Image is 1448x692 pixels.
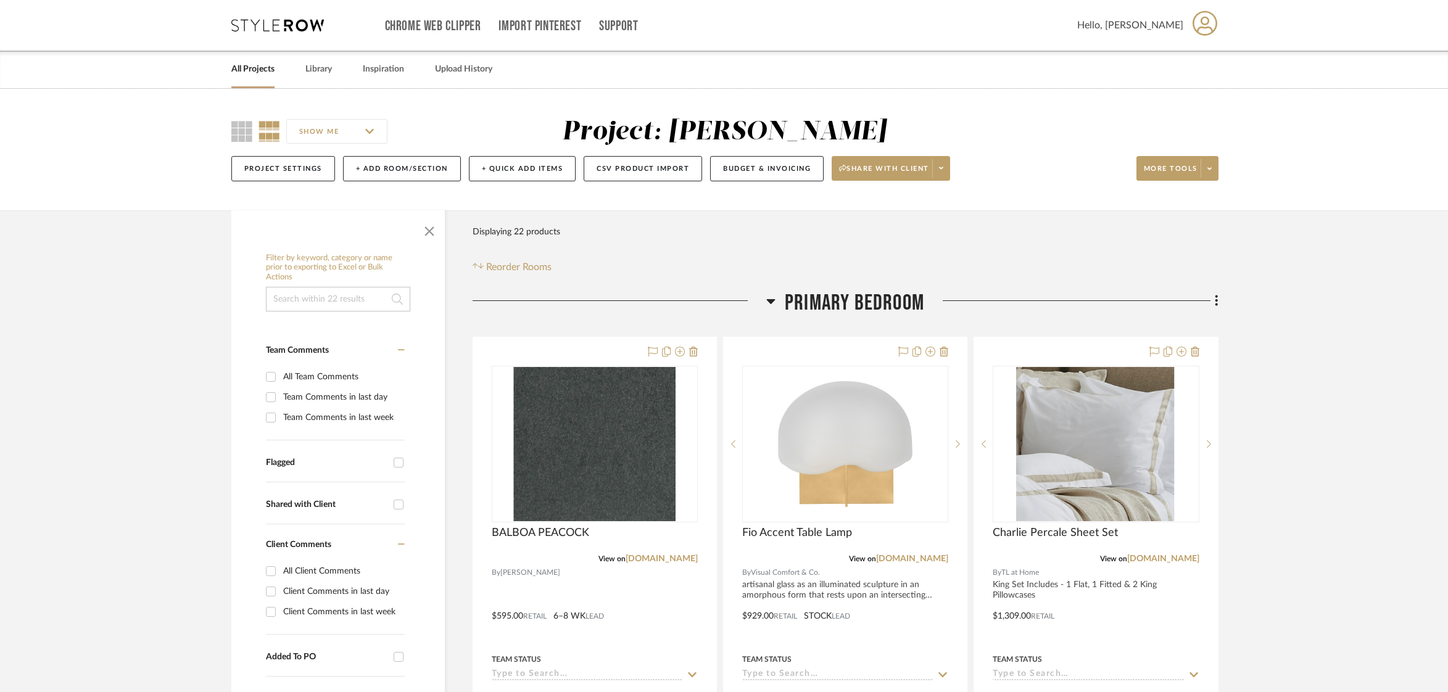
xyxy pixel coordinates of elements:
img: Charlie Percale Sheet Set [1016,367,1177,521]
span: More tools [1144,164,1198,183]
input: Search within 22 results [266,287,410,311]
span: BALBOA PEACOCK [492,526,589,540]
h6: Filter by keyword, category or name prior to exporting to Excel or Bulk Actions [266,253,410,282]
input: Type to Search… [742,669,933,681]
a: [DOMAIN_NAME] [876,554,948,563]
span: Visual Comfort & Co. [751,567,820,579]
span: Reorder Rooms [486,260,552,274]
div: Team Comments in last week [283,408,402,427]
span: Team Comments [266,346,329,355]
a: Inspiration [363,61,404,78]
div: Displaying 22 products [473,220,560,244]
span: Hello, [PERSON_NAME] [1077,18,1183,33]
div: Client Comments in last week [283,602,402,622]
a: [DOMAIN_NAME] [626,554,698,563]
img: Fio Accent Table Lamp [768,367,922,521]
div: Client Comments in last day [283,582,402,601]
div: All Client Comments [283,561,402,581]
span: By [492,567,500,579]
span: TL at Home [1001,567,1039,579]
div: Shared with Client [266,500,387,510]
span: Primary Bedroom [785,290,924,316]
button: CSV Product Import [584,156,702,181]
span: View on [598,555,626,562]
a: [DOMAIN_NAME] [1127,554,1199,563]
a: Support [599,21,638,31]
div: Team Status [492,654,541,665]
a: Chrome Web Clipper [385,21,481,31]
button: + Quick Add Items [469,156,576,181]
span: [PERSON_NAME] [500,567,560,579]
span: View on [1100,555,1127,562]
div: All Team Comments [283,367,402,387]
img: BALBOA PEACOCK [513,367,676,521]
span: By [742,567,751,579]
input: Type to Search… [492,669,683,681]
a: Library [305,61,332,78]
a: All Projects [231,61,275,78]
button: Share with client [832,156,950,181]
div: Team Comments in last day [283,387,402,407]
button: Close [417,216,442,241]
div: Project: [PERSON_NAME] [562,119,887,145]
button: More tools [1136,156,1218,181]
span: Share with client [839,164,929,183]
span: Client Comments [266,540,331,549]
div: Team Status [742,654,792,665]
span: Fio Accent Table Lamp [742,526,852,540]
input: Type to Search… [993,669,1184,681]
div: Flagged [266,458,387,468]
div: Team Status [993,654,1042,665]
button: Project Settings [231,156,335,181]
a: Import Pinterest [499,21,581,31]
a: Upload History [435,61,492,78]
button: Reorder Rooms [473,260,552,274]
button: + Add Room/Section [343,156,461,181]
span: Charlie Percale Sheet Set [993,526,1118,540]
button: Budget & Invoicing [710,156,824,181]
div: Added To PO [266,652,387,662]
span: By [993,567,1001,579]
span: View on [849,555,876,562]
